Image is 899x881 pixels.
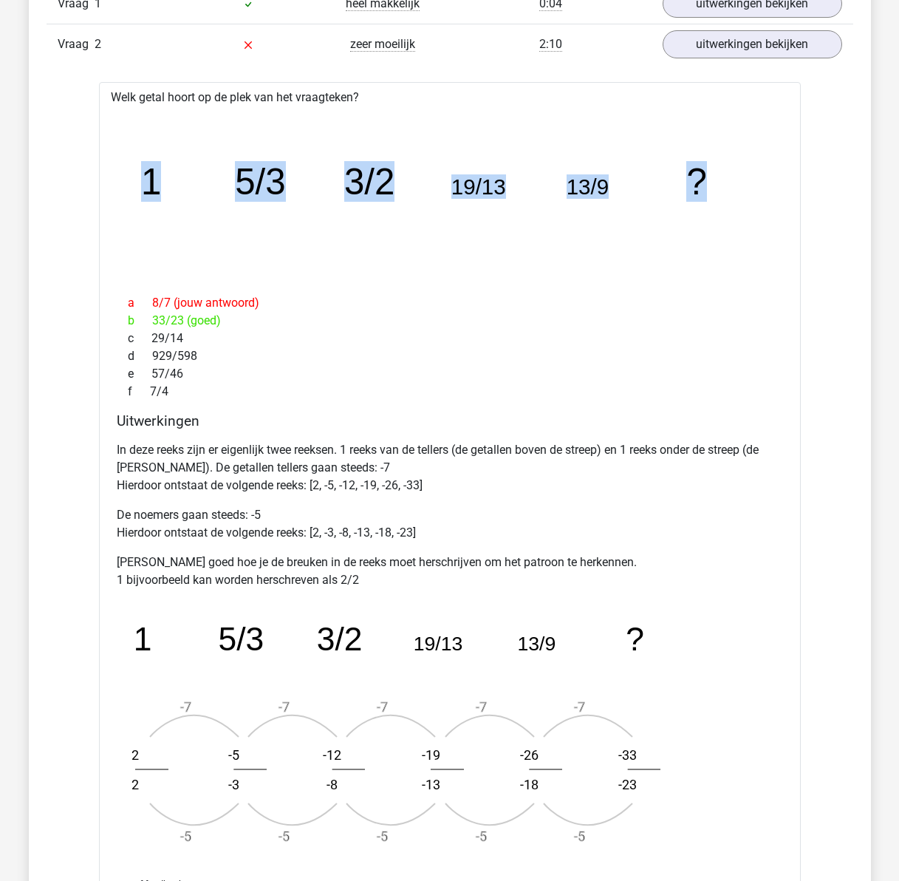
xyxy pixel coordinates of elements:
tspan: 5/3 [218,620,264,656]
text: -33 [618,747,637,763]
span: c [128,330,151,347]
text: -23 [618,777,637,792]
tspan: 13/9 [517,632,556,654]
span: b [128,312,152,330]
div: 8/7 (jouw antwoord) [117,294,783,312]
tspan: 3/2 [316,620,362,656]
span: e [128,365,151,383]
text: -8 [327,777,338,792]
p: [PERSON_NAME] goed hoe je de breuken in de reeks moet herschrijven om het patroon te herkennen. 1... [117,554,783,589]
tspan: 5/3 [235,161,285,202]
text: -26 [519,747,538,763]
text: -5 [180,829,191,844]
span: 2 [95,37,101,51]
text: 2 [131,777,139,792]
text: -7 [180,699,191,715]
text: 2 [131,747,139,763]
div: 33/23 (goed) [117,312,783,330]
text: -18 [519,777,538,792]
tspan: 19/13 [451,174,505,199]
div: 7/4 [117,383,783,401]
p: In deze reeks zijn er eigenlijk twee reeksen. 1 reeks van de tellers (de getallen boven de streep... [117,441,783,494]
h4: Uitwerkingen [117,412,783,429]
text: -13 [421,777,440,792]
a: uitwerkingen bekijken [663,30,842,58]
tspan: ? [686,161,706,202]
tspan: 19/13 [413,632,462,654]
text: -5 [376,829,387,844]
tspan: 1 [133,620,151,656]
tspan: 13/9 [566,174,608,199]
text: -12 [323,747,341,763]
div: 29/14 [117,330,783,347]
span: d [128,347,152,365]
text: -19 [421,747,440,763]
p: De noemers gaan steeds: -5 Hierdoor ontstaat de volgende reeks: [2, -3, -8, -13, -18, -23] [117,506,783,542]
div: 57/46 [117,365,783,383]
span: 2:10 [539,37,562,52]
text: -7 [376,699,387,715]
tspan: ? [626,620,644,656]
text: -7 [475,699,486,715]
span: zeer moeilijk [350,37,415,52]
text: -7 [573,699,584,715]
text: -7 [278,699,289,715]
span: a [128,294,152,312]
text: -5 [228,747,239,763]
text: -5 [278,829,289,844]
div: 929/598 [117,347,783,365]
tspan: 3/2 [343,161,394,202]
tspan: 1 [141,161,161,202]
span: Vraag [58,35,95,53]
span: f [128,383,150,401]
text: -3 [228,777,239,792]
text: -5 [475,829,486,844]
text: -5 [573,829,584,844]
